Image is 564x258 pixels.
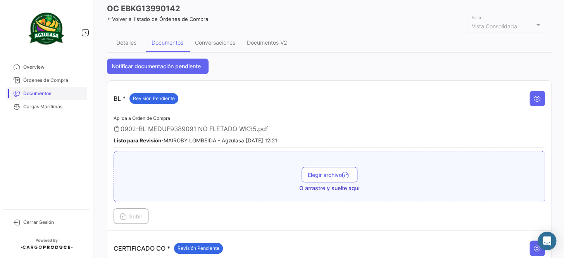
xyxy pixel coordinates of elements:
button: Subir [114,208,148,224]
a: Documentos [6,87,87,100]
div: Conversaciones [195,39,235,46]
span: O arrastre y suelte aquí [299,184,359,192]
span: Revisión Pendiente [178,245,219,252]
span: Cerrar Sesión [23,219,84,226]
button: Notificar documentación pendiente [107,59,209,74]
span: Revisión Pendiente [133,95,175,102]
span: Overview [23,64,84,71]
span: Cargas Marítimas [23,103,84,110]
a: Cargas Marítimas [6,100,87,113]
a: Órdenes de Compra [6,74,87,87]
span: Documentos [23,90,84,97]
div: Documentos V2 [247,39,287,46]
span: Subir [120,213,142,220]
small: - MAIROBY LOMBEIDA - Agzulasa [DATE] 12:21 [114,137,277,144]
span: 0902-BL MEDUF9389091 NO FLETADO WK35.pdf [121,125,268,133]
span: Aplica a Orden de Compra [114,115,170,121]
img: agzulasa-logo.png [27,9,66,48]
p: CERTIFICADO CO * [114,243,223,254]
span: Órdenes de Compra [23,77,84,84]
span: Elegir archivo [308,171,351,178]
b: Listo para Revisión [114,137,161,144]
div: Abrir Intercom Messenger [538,232,556,250]
a: Volver al listado de Órdenes de Compra [107,16,208,22]
span: Vista Consolidada [472,23,517,29]
a: Overview [6,61,87,74]
div: Detalles [116,39,136,46]
div: Documentos [152,39,183,46]
h3: OC EBKG13990142 [107,3,180,14]
button: Elegir archivo [302,167,357,182]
